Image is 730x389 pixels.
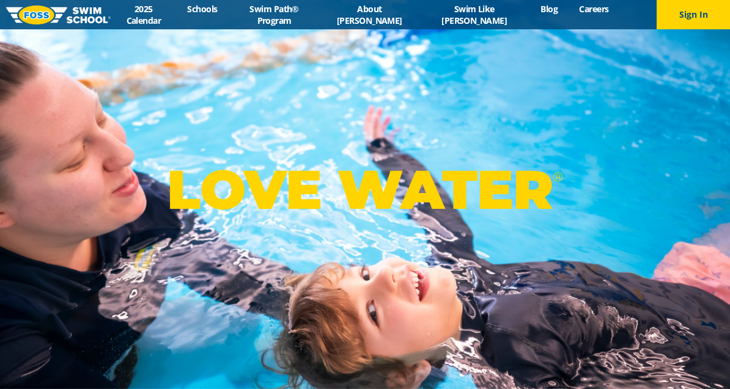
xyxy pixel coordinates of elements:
[418,3,530,26] a: Swim Like [PERSON_NAME]
[111,3,177,26] a: 2025 Calendar
[530,3,569,15] a: Blog
[167,157,562,222] p: LOVE WATER
[6,5,111,24] img: FOSS Swim School Logo
[228,3,320,26] a: Swim Path® Program
[320,3,418,26] a: About [PERSON_NAME]
[553,169,562,184] sup: ®
[569,3,619,15] a: Careers
[177,3,228,15] a: Schools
